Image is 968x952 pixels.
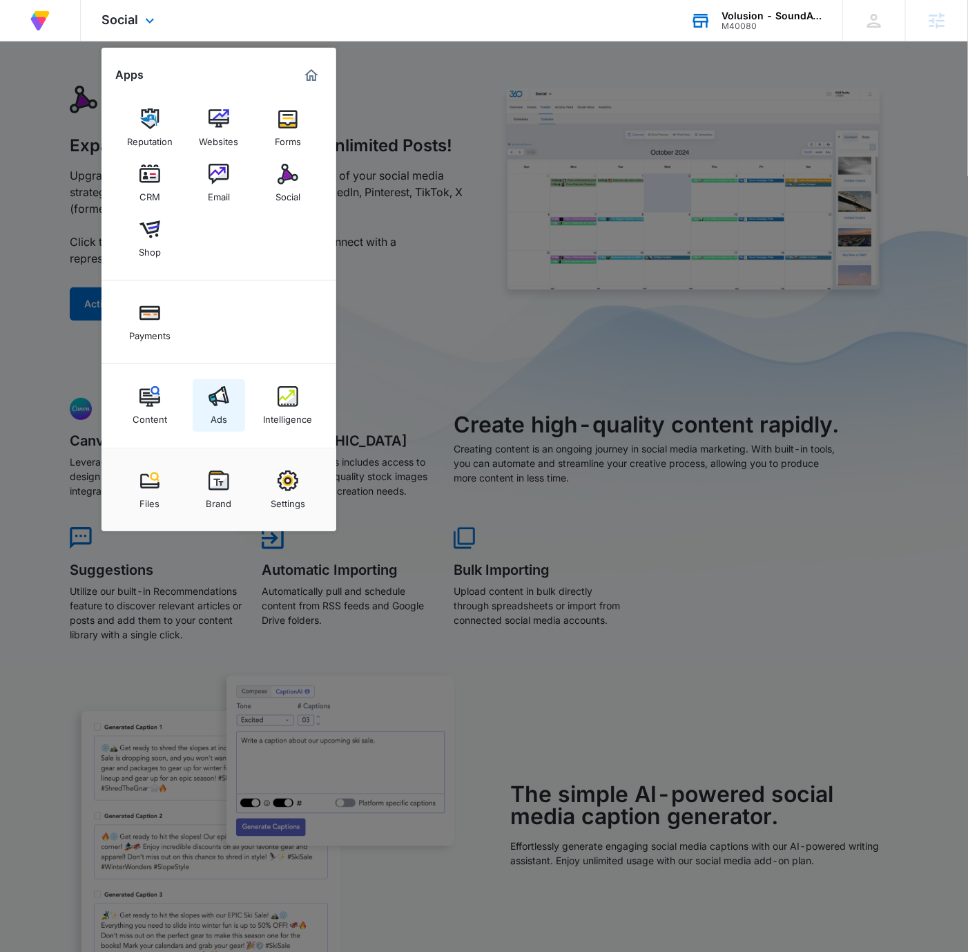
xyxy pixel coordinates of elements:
div: Domain: [DOMAIN_NAME] [36,36,152,47]
a: Reputation [124,102,176,154]
div: Keywords by Traffic [153,82,233,91]
a: Forms [262,102,314,154]
div: Forms [275,129,301,147]
img: website_grey.svg [22,36,33,47]
a: Email [193,157,245,209]
div: CRM [139,184,160,202]
img: tab_keywords_by_traffic_grey.svg [137,80,148,91]
img: tab_domain_overview_orange.svg [37,80,48,91]
a: Content [124,379,176,432]
a: Brand [193,464,245,516]
h2: Apps [115,68,144,82]
div: Email [208,184,230,202]
div: Shop [139,240,161,258]
div: Intelligence [264,407,313,425]
div: Files [140,491,160,509]
div: account id [722,21,822,31]
a: Websites [193,102,245,154]
div: Content [133,407,167,425]
div: Settings [271,491,305,509]
a: Ads [193,379,245,432]
a: CRM [124,157,176,209]
div: Websites [200,129,239,147]
a: Files [124,464,176,516]
a: Social [262,157,314,209]
img: Volusion [28,8,52,33]
span: Social [101,12,138,27]
div: Ads [211,407,227,425]
div: Payments [129,323,171,341]
img: logo_orange.svg [22,22,33,33]
div: Reputation [127,129,173,147]
div: Social [275,184,300,202]
a: Settings [262,464,314,516]
a: Intelligence [262,379,314,432]
a: Shop [124,212,176,265]
a: Marketing 360® Dashboard [300,64,322,86]
a: Payments [124,296,176,348]
div: v 4.0.25 [39,22,68,33]
div: account name [722,10,822,21]
div: Domain Overview [52,82,124,91]
div: Brand [206,491,232,509]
